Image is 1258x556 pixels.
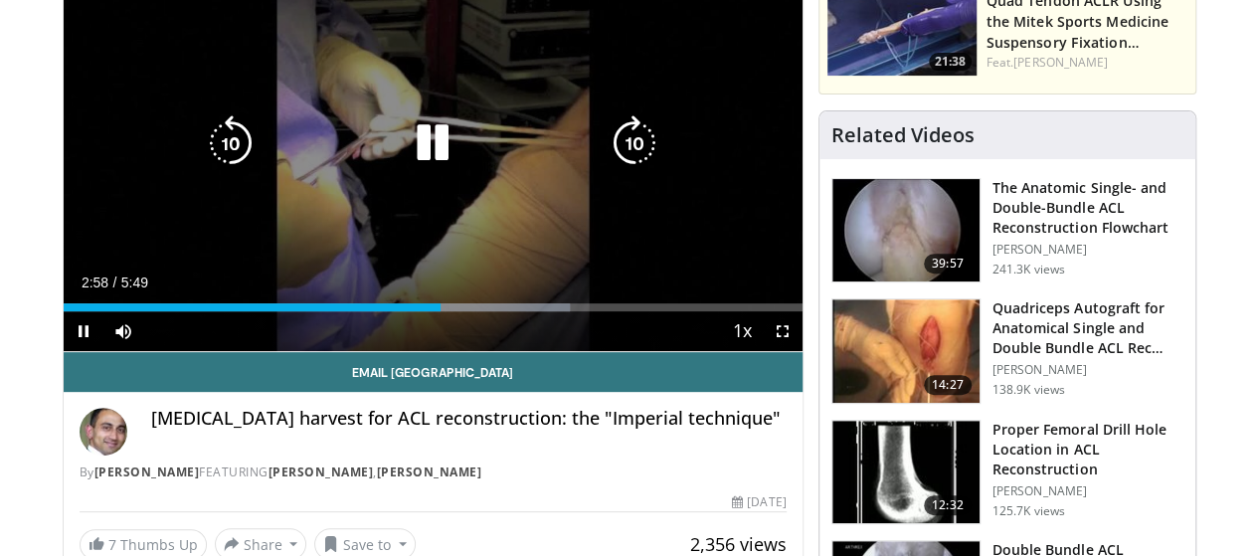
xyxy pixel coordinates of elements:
[992,298,1183,358] h3: Quadriceps Autograft for Anatomical Single and Double Bundle ACL Rec…
[1013,54,1108,71] a: [PERSON_NAME]
[94,463,200,480] a: [PERSON_NAME]
[723,311,763,351] button: Playback Rate
[992,178,1183,238] h3: The Anatomic Single- and Double-Bundle ACL Reconstruction Flowchart
[763,311,803,351] button: Fullscreen
[64,303,803,311] div: Progress Bar
[832,299,980,403] img: 281064_0003_1.png.150x105_q85_crop-smart_upscale.jpg
[82,275,108,290] span: 2:58
[992,503,1065,519] p: 125.7K views
[987,54,1187,72] div: Feat.
[992,362,1183,378] p: [PERSON_NAME]
[113,275,117,290] span: /
[992,382,1065,398] p: 138.9K views
[832,179,980,282] img: Fu_0_3.png.150x105_q85_crop-smart_upscale.jpg
[831,123,975,147] h4: Related Videos
[103,311,143,351] button: Mute
[831,178,1183,283] a: 39:57 The Anatomic Single- and Double-Bundle ACL Reconstruction Flowchart [PERSON_NAME] 241.3K views
[108,535,116,554] span: 7
[924,495,972,515] span: 12:32
[831,420,1183,525] a: 12:32 Proper Femoral Drill Hole Location in ACL Reconstruction [PERSON_NAME] 125.7K views
[80,408,127,456] img: Avatar
[80,463,787,481] div: By FEATURING ,
[832,421,980,524] img: Title_01_100001165_3.jpg.150x105_q85_crop-smart_upscale.jpg
[992,242,1183,258] p: [PERSON_NAME]
[929,53,972,71] span: 21:38
[831,298,1183,404] a: 14:27 Quadriceps Autograft for Anatomical Single and Double Bundle ACL Rec… [PERSON_NAME] 138.9K ...
[377,463,482,480] a: [PERSON_NAME]
[992,420,1183,479] h3: Proper Femoral Drill Hole Location in ACL Reconstruction
[64,352,803,392] a: Email [GEOGRAPHIC_DATA]
[992,483,1183,499] p: [PERSON_NAME]
[924,254,972,274] span: 39:57
[690,532,787,556] span: 2,356 views
[992,262,1065,278] p: 241.3K views
[732,493,786,511] div: [DATE]
[924,375,972,395] span: 14:27
[151,408,787,430] h4: [MEDICAL_DATA] harvest for ACL reconstruction: the "Imperial technique"
[269,463,374,480] a: [PERSON_NAME]
[121,275,148,290] span: 5:49
[64,311,103,351] button: Pause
